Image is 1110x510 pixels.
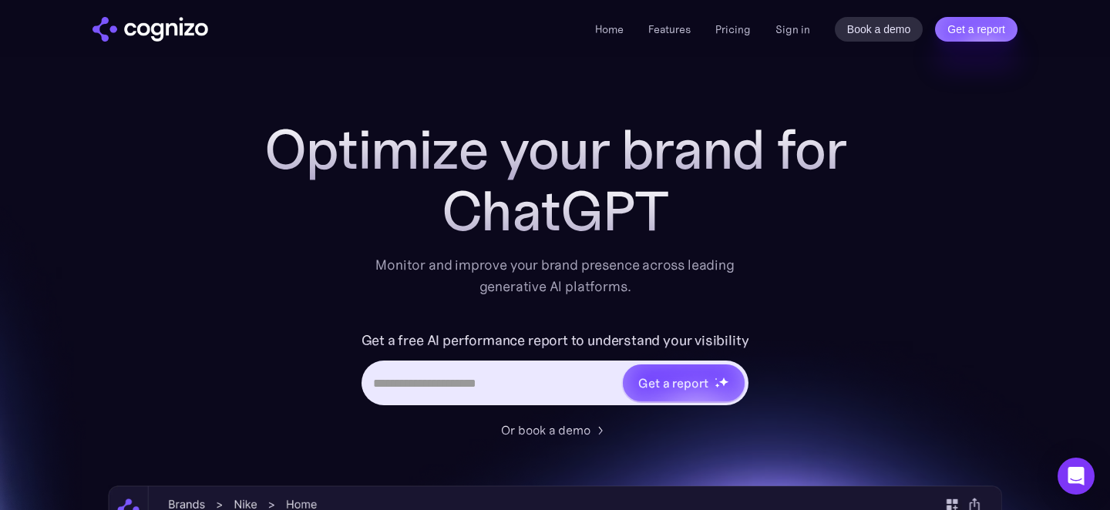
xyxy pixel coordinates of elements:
[1058,458,1095,495] div: Open Intercom Messenger
[501,421,590,439] div: Or book a demo
[247,119,863,180] h1: Optimize your brand for
[715,383,720,388] img: star
[362,328,749,353] label: Get a free AI performance report to understand your visibility
[365,254,745,297] div: Monitor and improve your brand presence across leading generative AI platforms.
[715,22,751,36] a: Pricing
[92,17,208,42] img: cognizo logo
[715,377,717,380] img: star
[718,377,728,387] img: star
[501,421,609,439] a: Or book a demo
[247,180,863,242] div: ChatGPT
[621,363,746,403] a: Get a reportstarstarstar
[362,328,749,413] form: Hero URL Input Form
[638,374,708,392] div: Get a report
[835,17,923,42] a: Book a demo
[648,22,691,36] a: Features
[775,20,810,39] a: Sign in
[92,17,208,42] a: home
[595,22,624,36] a: Home
[935,17,1017,42] a: Get a report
